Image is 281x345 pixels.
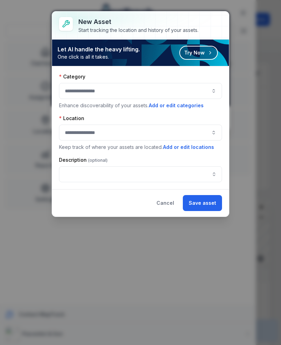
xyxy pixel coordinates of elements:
[59,102,222,109] p: Enhance discoverability of your assets.
[78,27,198,34] div: Start tracking the location and history of your assets.
[59,143,222,151] p: Keep track of where your assets are located.
[148,102,204,109] button: Add or edit categories
[179,46,218,60] button: Try Now
[183,195,222,211] button: Save asset
[151,195,180,211] button: Cancel
[59,73,85,80] label: Category
[59,115,84,122] label: Location
[59,166,222,182] input: asset-add:description-label
[58,53,140,60] span: One click is all it takes.
[78,17,198,27] h3: New asset
[163,143,214,151] button: Add or edit locations
[58,45,140,53] strong: Let AI handle the heavy lifting.
[59,157,108,163] label: Description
